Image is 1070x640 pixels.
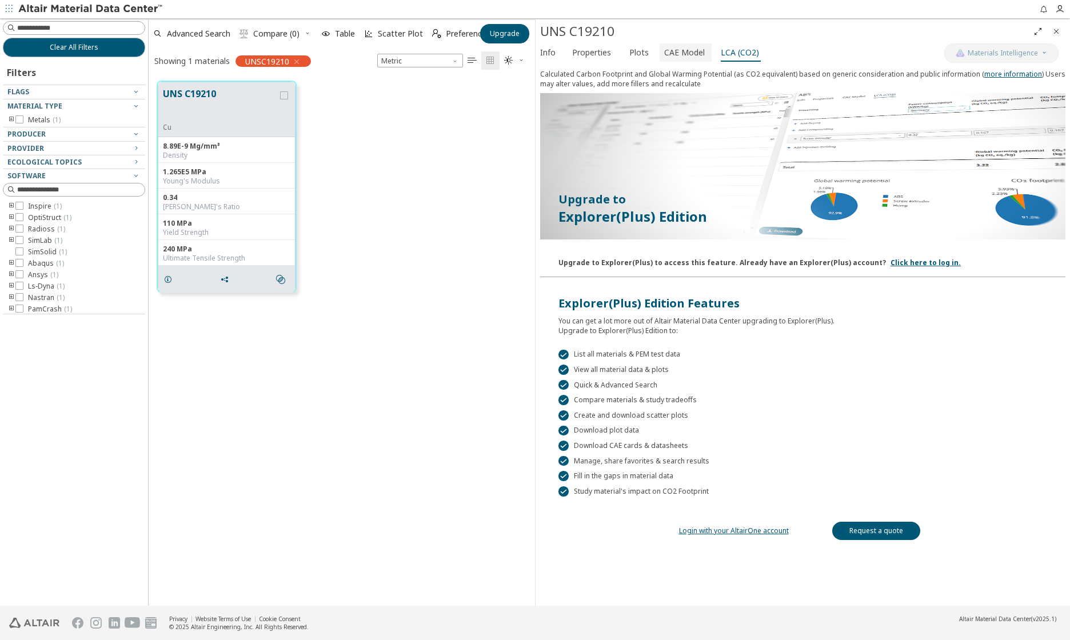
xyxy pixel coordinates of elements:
i: toogle group [7,270,15,279]
span: Info [540,43,556,62]
i: toogle group [7,236,15,245]
div: 1.265E5 MPa [163,167,290,177]
button: Ecological Topics [3,155,145,169]
div: Density [163,151,290,160]
i: toogle group [7,225,15,234]
div:  [558,365,569,375]
div: Young's Modulus [163,177,290,186]
div: You can get a lot more out of Altair Material Data Center upgrading to Explorer(Plus). Upgrade to... [558,311,1047,335]
div: Unit System [377,54,463,67]
i:  [432,29,441,38]
span: ( 1 ) [57,293,65,302]
div: Quick & Advanced Search [558,380,1047,390]
i: toogle group [7,115,15,125]
a: Cookie Consent [259,615,301,623]
span: Materials Intelligence [968,49,1038,58]
div:  [558,456,569,466]
span: ( 1 ) [64,304,72,314]
span: Clear All Filters [50,43,98,52]
span: Metals [28,115,61,125]
i: toogle group [7,259,15,268]
button: Producer [3,127,145,141]
a: Request a quote [832,522,920,540]
div: Study material's impact on CO2 Footprint [558,486,1047,497]
span: ( 1 ) [59,247,67,257]
div: © 2025 Altair Engineering, Inc. All Rights Reserved. [169,623,309,631]
span: Scatter Plot [378,30,423,38]
div:  [558,395,569,405]
span: LCA (CO2) [721,43,759,62]
span: ( 1 ) [57,281,65,291]
span: Provider [7,143,44,153]
i:  [486,56,495,65]
div: Manage, share favorites & search results [558,456,1047,466]
span: Compare (0) [253,30,300,38]
span: ( 1 ) [54,235,62,245]
button: AI CopilotMaterials Intelligence [944,43,1059,63]
div: 110 MPa [163,219,290,228]
div: Download CAE cards & datasheets [558,441,1047,451]
span: Advanced Search [167,30,230,38]
div: Download plot data [558,426,1047,436]
div: List all materials & PEM test data [558,350,1047,360]
div:  [558,380,569,390]
button: UNS C19210 [163,87,278,123]
img: AI Copilot [956,49,965,58]
div: Explorer(Plus) Edition Features [558,295,1047,311]
span: Ansys [28,270,58,279]
div:  [558,471,569,481]
span: ( 1 ) [56,258,64,268]
a: Login with your AltairOne account [679,526,789,535]
span: Radioss [28,225,65,234]
div: (v2025.1) [959,615,1056,623]
div: Cu [163,123,278,132]
button: Share [215,268,239,291]
button: Full Screen [1029,22,1047,41]
img: Altair Engineering [9,618,59,628]
span: Plots [629,43,649,62]
a: more information [984,69,1042,79]
span: Preferences [446,30,490,38]
div: [PERSON_NAME]'s Ratio [163,202,290,211]
span: ( 1 ) [63,213,71,222]
span: OptiStruct [28,213,71,222]
button: Clear All Filters [3,38,145,57]
div: Calculated Carbon Footprint and Global Warming Potential (as CO2 equivalent) based on generic con... [540,69,1065,93]
span: Flags [7,87,29,97]
span: SimSolid [28,247,67,257]
div: Ultimate Tensile Strength [163,254,290,263]
div: 0.34 [163,193,290,202]
div: grid [149,73,535,606]
button: Close [1047,22,1065,41]
span: SimLab [28,236,62,245]
i:  [239,29,249,38]
span: Abaqus [28,259,64,268]
img: Paywall-GWP-dark [540,93,1065,239]
div: Filters [3,57,42,85]
div: 240 MPa [163,245,290,254]
i:  [276,275,285,284]
p: Upgrade to [558,191,1047,207]
span: Material Type [7,101,62,111]
i:  [468,56,477,65]
button: Provider [3,142,145,155]
span: Software [7,171,46,181]
i: toogle group [7,305,15,314]
span: ( 1 ) [53,115,61,125]
span: ( 1 ) [54,201,62,211]
i: toogle group [7,282,15,291]
i: toogle group [7,202,15,211]
div: UNS C19210 [540,22,1029,41]
button: Tile View [481,51,500,70]
button: Table View [463,51,481,70]
i: toogle group [7,293,15,302]
span: ( 1 ) [50,270,58,279]
div: Upgrade to Explorer(Plus) to access this feature. Already have an Explorer(Plus) account? [558,253,886,267]
button: Software [3,169,145,183]
span: Inspire [28,202,62,211]
div: Showing 1 materials [154,55,230,66]
div:  [558,426,569,436]
button: Theme [500,51,529,70]
div:  [558,441,569,451]
span: Ls-Dyna [28,282,65,291]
